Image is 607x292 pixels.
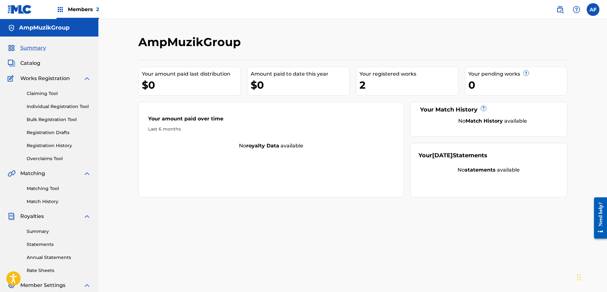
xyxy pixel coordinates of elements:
[481,106,486,111] span: ?
[8,44,15,52] img: Summary
[56,6,64,13] img: Top Rightsholders
[465,167,496,173] strong: statements
[68,6,99,13] span: Members
[20,282,65,289] span: Member Settings
[8,59,40,67] a: CatalogCatalog
[27,129,91,136] a: Registration Drafts
[83,213,91,220] img: expand
[20,213,44,220] span: Royalties
[27,228,91,235] a: Summary
[468,78,567,92] div: 0
[8,59,15,67] img: Catalog
[27,142,91,149] a: Registration History
[573,6,580,13] img: help
[27,185,91,192] a: Matching Tool
[96,6,99,12] span: 2
[27,254,91,261] a: Annual Statements
[589,193,607,244] iframe: Resource Center
[426,117,559,125] div: No available
[8,24,15,32] img: Accounts
[419,151,487,160] div: Your Statements
[20,44,46,52] span: Summary
[524,71,529,76] span: ?
[20,75,70,82] span: Works Registration
[138,35,244,49] h2: AmpMuzikGroup
[27,90,91,97] a: Claiming Tool
[20,170,45,177] span: Matching
[27,155,91,162] a: Overclaims Tool
[570,3,583,16] div: Help
[556,6,564,13] img: search
[8,282,15,289] img: Member Settings
[360,70,458,78] div: Your registered works
[8,5,32,14] img: MLC Logo
[8,75,16,82] img: Works Registration
[577,268,581,287] div: Drag
[432,152,453,159] span: [DATE]
[83,75,91,82] img: expand
[251,70,349,78] div: Amount paid to date this year
[27,198,91,205] a: Match History
[27,267,91,274] a: Rate Sheets
[142,78,241,92] div: $0
[19,24,69,31] h5: AmpMuzikGroup
[148,115,394,126] div: Your amount paid over time
[419,166,559,174] div: No available
[142,70,241,78] div: Your amount paid last distribution
[139,142,404,150] div: No available
[554,3,566,16] a: Public Search
[8,213,15,220] img: Royalties
[8,170,16,177] img: Matching
[360,78,458,92] div: 2
[587,3,599,16] div: User Menu
[419,105,559,114] div: Your Match History
[27,116,91,123] a: Bulk Registration Tool
[148,126,394,132] div: Last 6 months
[83,282,91,289] img: expand
[465,118,503,124] strong: Match History
[246,143,279,149] strong: royalty data
[27,103,91,110] a: Individual Registration Tool
[83,170,91,177] img: expand
[20,59,40,67] span: Catalog
[251,78,349,92] div: $0
[8,44,46,52] a: SummarySummary
[468,70,567,78] div: Your pending works
[575,261,607,292] iframe: Chat Widget
[27,241,91,248] a: Statements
